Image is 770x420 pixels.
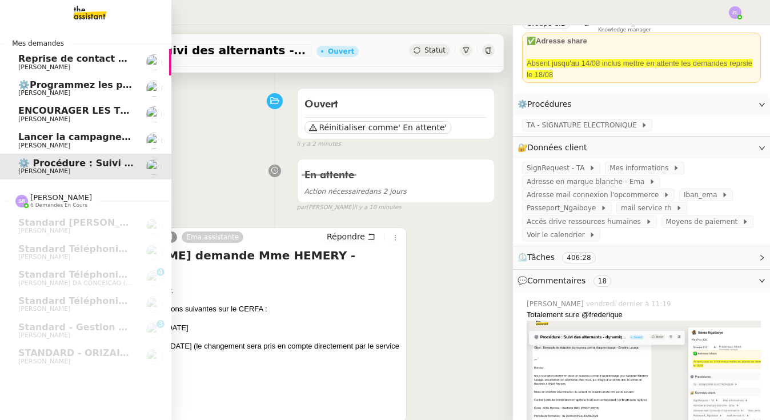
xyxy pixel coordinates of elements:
span: Standard - Gestion des appels entrants - septembre 2025 [18,322,319,333]
img: users%2FW4OQjB9BRtYK2an7yusO0WsYLsD3%2Favatar%2F28027066-518b-424c-8476-65f2e549ac29 [146,322,162,338]
span: 6 demandes en cours [30,202,87,209]
span: Absent jusqu'au 14/08 inclus mettre en attente les demandes reprsie le 18/08 [527,59,752,79]
span: Standard [PERSON_NAME] [18,217,154,228]
span: Commentaires [527,276,585,285]
span: STANDARD - ORIZAIR - septembre 2025 [18,347,222,358]
span: En attente [304,170,354,181]
span: 🔐 [518,141,592,154]
span: Iban_ema [684,189,721,201]
span: Statut [424,46,446,54]
p: [PERSON_NAME] pour ton retour. [60,285,402,297]
span: Mes demandes [5,38,71,49]
span: [PERSON_NAME] [18,89,70,97]
span: [PERSON_NAME] [30,193,92,202]
div: ⏲️Tâches 406:28 [513,246,770,269]
span: Accés drive ressources humaines [527,216,645,227]
span: [PERSON_NAME] [18,142,70,149]
span: Passeport_Ngaiboye [527,202,600,214]
span: SignRequest - TA [527,162,589,174]
p: -51 % la 2ᵉ année [83,370,402,382]
span: Adresse mail connexion l'opcommerce [527,189,663,201]
span: [PERSON_NAME] DA CONCEICAO (thermisure) [18,279,164,287]
span: Lancer la campagne de prospection [18,131,202,142]
span: Procédures [527,99,572,109]
span: dans 2 jours [304,187,407,195]
span: Knowledge manager [598,27,651,33]
h4: Re: [PERSON_NAME] demande Mme HEMERY - Contrat [60,247,402,279]
span: & [584,18,589,33]
span: ⚙️ Procédure : Suivi des alternants - dynamique [18,158,266,169]
p: -27 % du SMIC jusqu’au [DATE] [83,322,402,334]
span: Voir le calendrier [527,229,589,241]
strong: Adresse share [536,37,587,45]
span: ⏲️ [518,253,605,262]
span: [PERSON_NAME] [18,167,70,175]
span: [PERSON_NAME] [18,331,70,339]
span: Ouvert [304,99,338,110]
p: Merci à tous ! [60,389,402,401]
span: ⚙️Programmez les posts Linkedin [18,79,191,90]
div: 💬Commentaires 18 [513,270,770,292]
span: par [297,203,307,213]
span: mail service rh [621,202,676,214]
p: 3 [158,320,163,330]
span: Standard téléphonique - septembre 2025 [18,295,233,306]
img: users%2FLb8tVVcnxkNxES4cleXP4rKNCSJ2%2Favatar%2F2ff4be35-2167-49b6-8427-565bfd2dd78c [146,54,162,70]
span: ' En attente' [398,122,447,133]
span: Mes informations [609,162,673,174]
button: Réinitialiser comme' En attente' [304,121,452,134]
div: Ouvert [328,48,354,55]
nz-tag: 406:28 [562,252,595,263]
img: svg [729,6,741,19]
span: [PERSON_NAME] [18,253,70,261]
span: [PERSON_NAME] [18,227,70,234]
span: [PERSON_NAME] [18,63,70,71]
p: 4 [158,268,163,278]
button: Répondre [323,230,379,243]
span: Reprise de contact des dossiers non suivis [18,53,238,64]
span: [PERSON_NAME] [18,305,70,313]
small: [PERSON_NAME] [297,203,402,213]
span: Répondre [327,231,365,242]
p: -pour les 43 % à partir du [DATE] (le changement sera pris en compte directement par le service p... [83,341,402,363]
span: [PERSON_NAME] [18,358,70,365]
img: svg [15,195,28,207]
img: users%2FrZ9hsAwvZndyAxvpJrwIinY54I42%2Favatar%2FChatGPT%20Image%201%20aou%CC%82t%202025%2C%2011_1... [146,159,162,175]
span: Standard téléphonique [18,269,138,280]
nz-tag: 18 [593,275,611,287]
nz-badge-sup: 4 [157,268,165,276]
span: [PERSON_NAME] [18,115,70,123]
span: 💬 [518,276,616,285]
span: il y a 10 minutes [354,203,402,213]
img: users%2F0G3Vvnvi3TQv835PC6wL0iK4Q012%2Favatar%2F85e45ffa-4efd-43d5-9109-2e66efd3e965 [146,133,162,149]
a: Ema.assistante [182,232,243,242]
img: users%2Fx9OnqzEMlAUNG38rkK8jkyzjKjJ3%2Favatar%2F1516609952611.jpeg [146,81,162,97]
span: vendredi dernier à 11:19 [586,299,673,309]
img: users%2F0G3Vvnvi3TQv835PC6wL0iK4Q012%2Favatar%2F85e45ffa-4efd-43d5-9109-2e66efd3e965 [146,106,162,122]
span: il y a 2 minutes [297,139,341,149]
span: Tâches [527,253,555,262]
div: 🔐Données client [513,137,770,159]
img: users%2FRcIDm4Xn1TPHYwgLThSv8RQYtaM2%2Favatar%2F95761f7a-40c3-4bb5-878d-fe785e6f95b2 [146,297,162,313]
img: users%2FC9SBsJ0duuaSgpQFj5LgoEX8n0o2%2Favatar%2Fec9d51b8-9413-4189-adfb-7be4d8c96a3c [146,349,162,365]
span: ENCOURAGER LES TPE/PMI/PME À PASSER COMMANDE VIA LE SITE INTERNET - [DATE] [18,105,458,116]
span: Moyens de paiement [666,216,742,227]
img: users%2FfjlNmCTkLiVoA3HQjY3GA5JXGxb2%2Favatar%2Fstarofservice_97480retdsc0392.png [146,218,162,234]
div: ✅ [527,35,756,47]
app-user-label: Knowledge manager [598,18,660,33]
span: TA - SIGNATURE ELECTRONIQUE [527,119,641,131]
span: [PERSON_NAME] [527,299,586,309]
span: Standard Téléphonique - [PERSON_NAME]/Addingwell [18,243,294,254]
span: ⚙️ [518,98,577,111]
img: users%2FrssbVgR8pSYriYNmUDKzQX9syo02%2Favatar%2Fb215b948-7ecd-4adc-935c-e0e4aeaee93e [146,244,162,260]
span: ⚙️ Procédure : Suivi des alternants - dynamique [59,45,307,56]
span: Données client [527,143,587,152]
span: Réinitialiser comme [319,122,398,133]
span: Adresse en marque blanche - Ema [527,176,649,187]
img: users%2FhitvUqURzfdVsA8TDJwjiRfjLnH2%2Favatar%2Flogo-thermisure.png [146,270,162,286]
div: ⚙️Procédures [513,93,770,115]
span: Action nécessaire [304,187,365,195]
nz-badge-sup: 3 [157,320,165,328]
p: Ema, merci d’appliquer les conditions suivantes sur le CERFA : [60,303,402,315]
